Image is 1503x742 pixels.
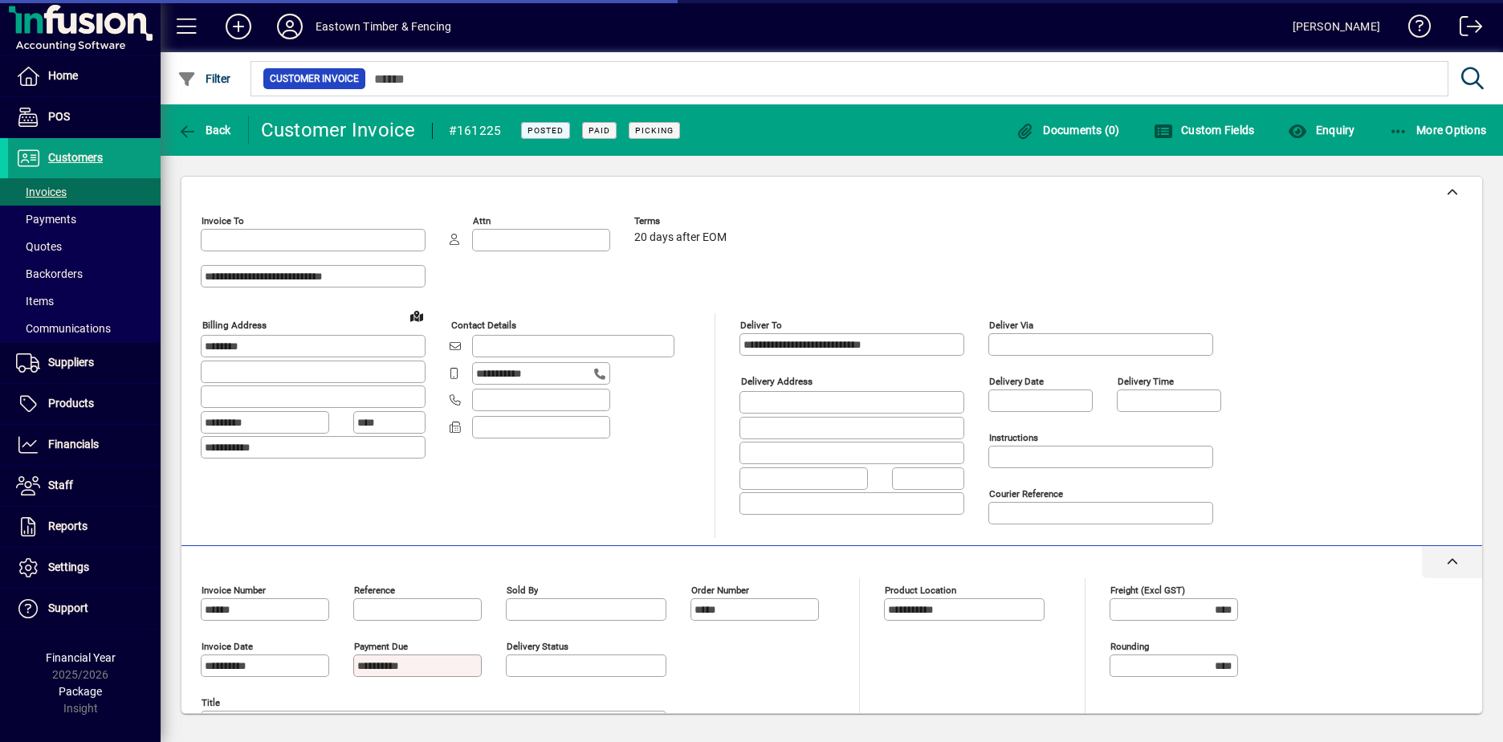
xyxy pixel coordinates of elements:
span: Enquiry [1288,124,1354,137]
span: Reports [48,520,88,532]
mat-label: Courier Reference [989,488,1063,499]
mat-label: Deliver via [989,320,1033,331]
a: Communications [8,315,161,342]
span: Products [48,397,94,410]
a: Home [8,56,161,96]
span: Items [16,295,54,308]
a: View on map [404,303,430,328]
mat-label: Invoice number [202,585,266,596]
span: Package [59,685,102,698]
button: Enquiry [1284,116,1358,145]
mat-label: Product location [885,585,956,596]
span: Quotes [16,240,62,253]
a: Reports [8,507,161,547]
div: Eastown Timber & Fencing [316,14,451,39]
mat-label: Sold by [507,585,538,596]
mat-label: Deliver To [740,320,782,331]
a: Settings [8,548,161,588]
mat-label: Rounding [1110,641,1149,652]
a: Support [8,589,161,629]
div: Customer Invoice [261,117,416,143]
span: Payments [16,213,76,226]
span: Filter [177,72,231,85]
span: POS [48,110,70,123]
button: More Options [1385,116,1491,145]
mat-label: Order number [691,585,749,596]
span: 20 days after EOM [634,231,727,244]
div: [PERSON_NAME] [1293,14,1380,39]
app-page-header-button: Back [161,116,249,145]
a: Invoices [8,178,161,206]
button: Custom Fields [1150,116,1259,145]
mat-label: Instructions [989,432,1038,443]
a: Suppliers [8,343,161,383]
div: #161225 [449,118,502,144]
span: Posted [527,125,564,136]
span: Back [177,124,231,137]
span: Financials [48,438,99,450]
a: Financials [8,425,161,465]
a: Backorders [8,260,161,287]
mat-label: Freight (excl GST) [1110,585,1185,596]
button: Back [173,116,235,145]
span: Suppliers [48,356,94,369]
span: Communications [16,322,111,335]
span: Customer Invoice [270,71,359,87]
mat-label: Delivery time [1118,376,1174,387]
span: Customers [48,151,103,164]
a: Products [8,384,161,424]
span: Documents (0) [1016,124,1120,137]
span: Settings [48,561,89,573]
a: Items [8,287,161,315]
mat-label: Reference [354,585,395,596]
span: More Options [1389,124,1487,137]
span: Picking [635,125,674,136]
mat-label: Invoice To [202,215,244,226]
a: Knowledge Base [1396,3,1432,55]
a: POS [8,97,161,137]
span: Home [48,69,78,82]
span: Terms [634,216,731,226]
a: Payments [8,206,161,233]
button: Profile [264,12,316,41]
mat-label: Delivery date [989,376,1044,387]
span: Backorders [16,267,83,280]
mat-label: Delivery status [507,641,568,652]
mat-label: Title [202,697,220,708]
mat-label: Attn [473,215,491,226]
a: Staff [8,466,161,506]
a: Quotes [8,233,161,260]
span: Custom Fields [1154,124,1255,137]
mat-label: Invoice date [202,641,253,652]
mat-label: Payment due [354,641,408,652]
button: Filter [173,64,235,93]
a: Logout [1448,3,1483,55]
button: Add [213,12,264,41]
span: Paid [589,125,610,136]
button: Documents (0) [1012,116,1124,145]
span: Support [48,601,88,614]
span: Financial Year [46,651,116,664]
span: Invoices [16,185,67,198]
span: Staff [48,479,73,491]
